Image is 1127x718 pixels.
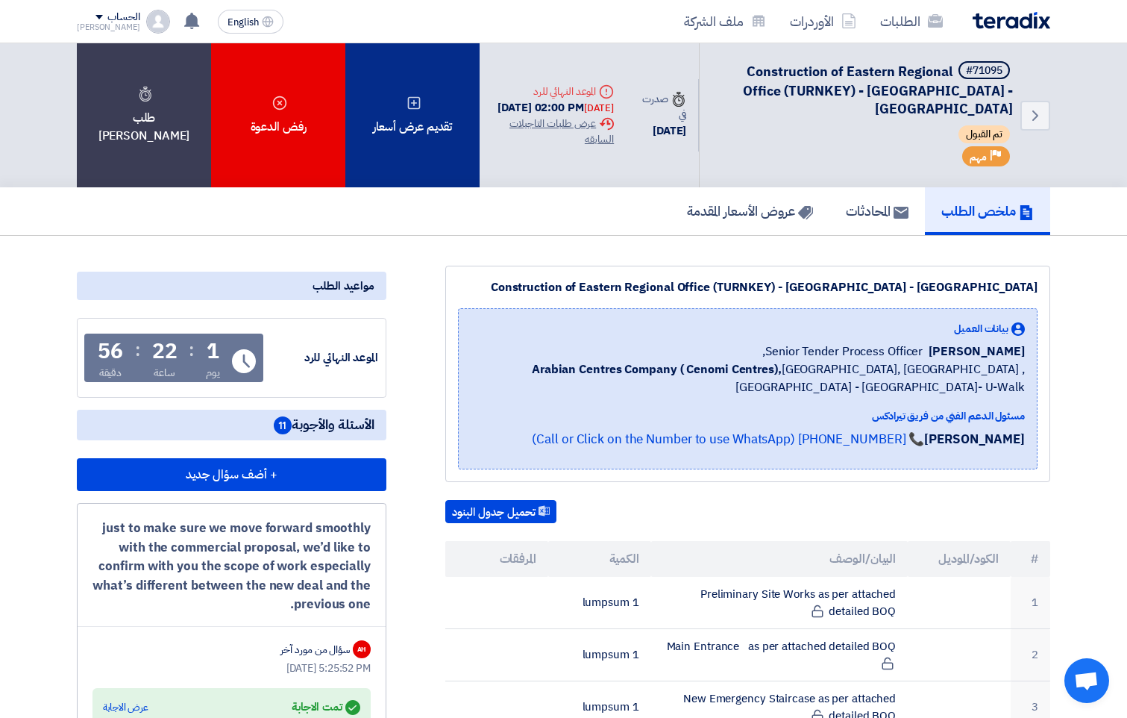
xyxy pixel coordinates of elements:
div: سؤال من مورد آخر [280,642,350,658]
span: الأسئلة والأجوبة [274,416,374,434]
a: ملخص الطلب [925,187,1050,235]
span: Construction of Eastern Regional Office (TURNKEY) - [GEOGRAPHIC_DATA] - [GEOGRAPHIC_DATA] [743,61,1013,119]
img: Teradix logo [973,12,1050,29]
button: تحميل جدول البنود [445,500,556,524]
div: الحساب [107,11,139,24]
th: البيان/الوصف [651,541,908,577]
div: الموعد النهائي للرد [492,84,614,99]
th: # [1011,541,1050,577]
div: 56 [98,341,123,362]
a: الطلبات [868,4,955,39]
td: 1 lumpsum [548,577,651,629]
div: [DATE] [638,122,686,140]
a: دردشة مفتوحة [1064,658,1109,703]
div: عرض الاجابة [103,700,148,715]
div: تمت الاجابة [292,697,360,718]
div: : [135,337,140,363]
div: رفض الدعوة [211,43,345,187]
div: مسئول الدعم الفني من فريق تيرادكس [471,408,1025,424]
strong: [PERSON_NAME] [924,430,1025,449]
div: ساعة [154,365,175,381]
h5: المحادثات [846,202,908,219]
div: دقيقة [99,365,122,381]
th: الكود/الموديل [908,541,1011,577]
span: بيانات العميل [954,321,1008,337]
td: Preliminary Site Works as per attached detailed BOQ [651,577,908,629]
td: Main Entrance as per attached detailed BOQ [651,629,908,681]
h5: عروض الأسعار المقدمة [687,202,813,219]
span: تم القبول [958,125,1010,143]
td: 2 [1011,629,1050,681]
span: 11 [274,416,292,434]
img: profile_test.png [146,10,170,34]
button: English [218,10,283,34]
div: عرض طلبات التاجيلات السابقه [492,116,614,147]
div: طلب [PERSON_NAME] [77,43,211,187]
th: المرفقات [445,541,548,577]
div: يوم [206,365,220,381]
span: [GEOGRAPHIC_DATA], [GEOGRAPHIC_DATA] ,[GEOGRAPHIC_DATA] - [GEOGRAPHIC_DATA]- U-Walk [471,360,1025,396]
div: AH [353,640,371,658]
span: Senior Tender Process Officer, [762,343,923,360]
a: الأوردرات [778,4,868,39]
div: [DATE] [584,101,614,116]
h5: ملخص الطلب [941,202,1034,219]
div: [PERSON_NAME] [77,23,140,31]
div: صدرت في [638,91,686,122]
span: English [227,17,259,28]
div: : [189,337,194,363]
div: الموعد النهائي للرد [266,349,378,366]
th: الكمية [548,541,651,577]
div: [DATE] 5:25:52 PM [92,661,371,676]
h5: Construction of Eastern Regional Office (TURNKEY) - Nakheel Mall - Dammam [718,61,1013,118]
td: 1 lumpsum [548,629,651,681]
div: just to make sure we move forward smoothly with the commercial proposal, we’d like to confirm wit... [92,519,371,614]
div: [DATE] 02:00 PM [492,99,614,116]
div: #71095 [966,66,1002,76]
a: عروض الأسعار المقدمة [671,187,829,235]
a: المحادثات [829,187,925,235]
div: 22 [152,341,178,362]
b: Arabian Centres Company ( Cenomi Centres), [532,360,782,378]
a: ملف الشركة [672,4,778,39]
div: مواعيد الطلب [77,272,386,300]
div: تقديم عرض أسعار [345,43,480,187]
span: [PERSON_NAME] [929,343,1025,360]
button: + أضف سؤال جديد [77,458,386,491]
a: 📞 [PHONE_NUMBER] (Call or Click on the Number to use WhatsApp) [532,430,924,449]
span: مهم [970,150,987,164]
div: 1 [207,341,219,362]
div: Construction of Eastern Regional Office (TURNKEY) - [GEOGRAPHIC_DATA] - [GEOGRAPHIC_DATA] [458,278,1037,296]
td: 1 [1011,577,1050,629]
